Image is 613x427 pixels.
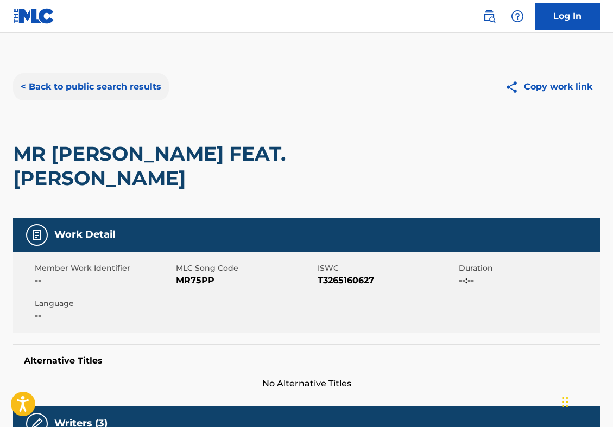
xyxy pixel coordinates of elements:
[13,142,365,190] h2: MR [PERSON_NAME] FEAT. [PERSON_NAME]
[459,263,597,274] span: Duration
[13,377,600,390] span: No Alternative Titles
[459,274,597,287] span: --:--
[497,73,600,100] button: Copy work link
[35,309,173,322] span: --
[30,228,43,241] img: Work Detail
[176,263,314,274] span: MLC Song Code
[507,5,528,27] div: Help
[511,10,524,23] img: help
[35,298,173,309] span: Language
[318,274,456,287] span: T3265160627
[35,274,173,287] span: --
[535,3,600,30] a: Log In
[13,8,55,24] img: MLC Logo
[505,80,524,94] img: Copy work link
[35,263,173,274] span: Member Work Identifier
[176,274,314,287] span: MR75PP
[478,5,500,27] a: Public Search
[54,228,115,241] h5: Work Detail
[24,355,589,366] h5: Alternative Titles
[559,375,613,427] iframe: Chat Widget
[562,386,568,418] div: Drag
[318,263,456,274] span: ISWC
[13,73,169,100] button: < Back to public search results
[483,10,496,23] img: search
